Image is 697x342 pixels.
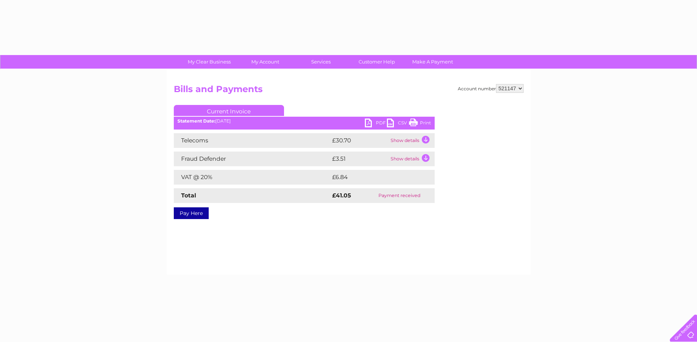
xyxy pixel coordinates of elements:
a: CSV [387,119,409,129]
td: £6.84 [330,170,418,185]
td: Payment received [364,188,434,203]
a: Current Invoice [174,105,284,116]
b: Statement Date: [177,118,215,124]
div: Account number [458,84,524,93]
a: Pay Here [174,207,209,219]
a: Services [291,55,351,69]
a: My Account [235,55,295,69]
a: Print [409,119,431,129]
a: Customer Help [346,55,407,69]
td: Show details [389,133,435,148]
a: Make A Payment [402,55,463,69]
a: PDF [365,119,387,129]
td: £30.70 [330,133,389,148]
td: Telecoms [174,133,330,148]
td: Fraud Defender [174,152,330,166]
strong: £41.05 [332,192,351,199]
div: [DATE] [174,119,435,124]
td: Show details [389,152,435,166]
a: My Clear Business [179,55,240,69]
td: VAT @ 20% [174,170,330,185]
h2: Bills and Payments [174,84,524,98]
td: £3.51 [330,152,389,166]
strong: Total [181,192,196,199]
